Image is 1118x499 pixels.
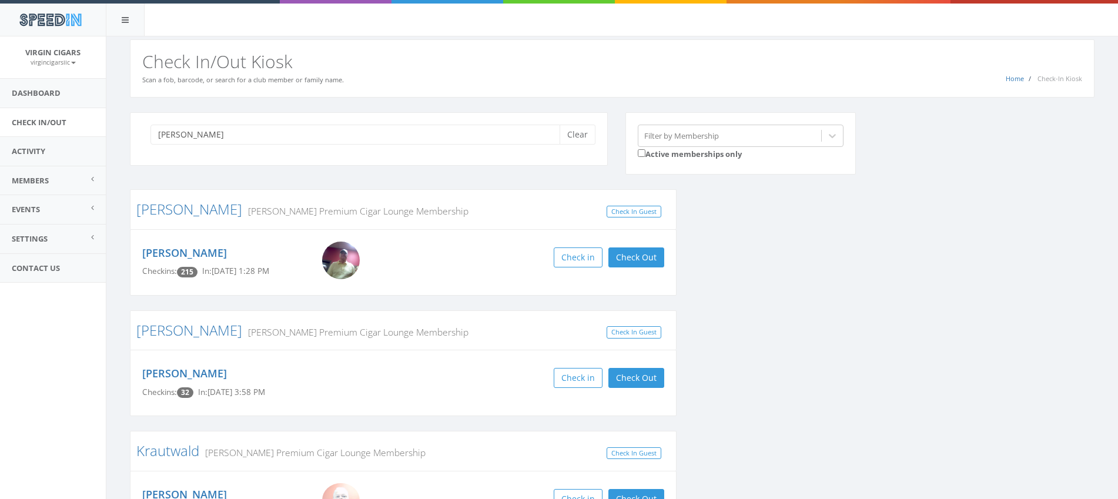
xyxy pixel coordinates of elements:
a: virgincigarsllc [31,56,76,67]
span: Checkin count [177,387,193,398]
span: Checkins: [142,387,177,397]
h2: Check In/Out Kiosk [142,52,1082,71]
button: Check Out [608,247,664,267]
span: Events [12,204,40,215]
img: Larry_Grzyb.png [322,242,360,279]
input: Search a name to check in [150,125,568,145]
a: [PERSON_NAME] [142,366,227,380]
a: Check In Guest [607,326,661,339]
button: Clear [560,125,595,145]
small: [PERSON_NAME] Premium Cigar Lounge Membership [199,446,426,459]
a: Check In Guest [607,447,661,460]
button: Check in [554,247,602,267]
button: Check Out [608,368,664,388]
span: Settings [12,233,48,244]
a: Check In Guest [607,206,661,218]
label: Active memberships only [638,147,742,160]
img: speedin_logo.png [14,9,87,31]
span: Checkin count [177,267,198,277]
a: Krautwald [136,441,199,460]
button: Check in [554,368,602,388]
input: Active memberships only [638,149,645,157]
a: Home [1006,74,1024,83]
div: Filter by Membership [644,130,719,141]
a: [PERSON_NAME] [142,246,227,260]
a: [PERSON_NAME] [136,199,242,219]
span: Members [12,175,49,186]
span: Virgin Cigars [25,47,81,58]
a: [PERSON_NAME] [136,320,242,340]
span: Checkins: [142,266,177,276]
span: In: [DATE] 1:28 PM [202,266,269,276]
span: Check-In Kiosk [1037,74,1082,83]
span: In: [DATE] 3:58 PM [198,387,265,397]
span: Contact Us [12,263,60,273]
small: virgincigarsllc [31,58,76,66]
small: [PERSON_NAME] Premium Cigar Lounge Membership [242,205,468,217]
small: [PERSON_NAME] Premium Cigar Lounge Membership [242,326,468,339]
small: Scan a fob, barcode, or search for a club member or family name. [142,75,344,84]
